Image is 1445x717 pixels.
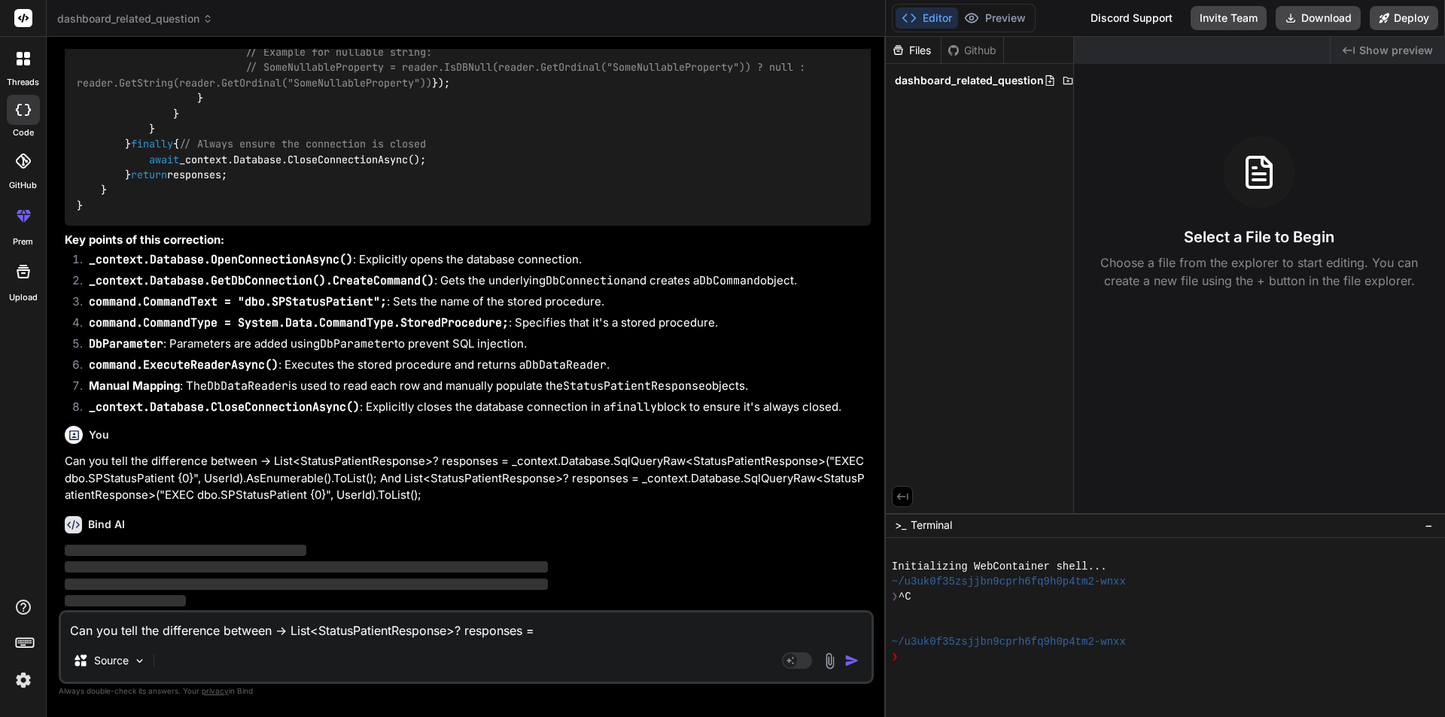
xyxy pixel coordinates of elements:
button: Invite Team [1191,6,1267,30]
code: DbConnection [546,273,627,288]
span: // Always ensure the connection is closed [179,138,426,151]
span: Show preview [1359,43,1433,58]
code: DbDataReader [525,357,607,372]
h6: You [89,427,109,442]
span: // SomeNullableProperty = reader.IsDBNull(reader.GetOrdinal("SomeNullableProperty")) ? null : rea... [77,61,811,90]
span: − [1425,518,1433,533]
span: dashboard_related_question [57,11,213,26]
button: Download [1276,6,1361,30]
span: dashboard_related_question [895,73,1044,88]
span: await [149,153,179,166]
li: : Gets the underlying and creates a object. [77,272,871,293]
h6: Bind AI [88,517,125,532]
li: : Explicitly closes the database connection in a block to ensure it's always closed. [77,399,871,420]
div: Files [886,43,941,58]
button: Editor [896,8,958,29]
li: : Explicitly opens the database connection. [77,251,871,272]
strong: Manual Mapping [89,378,180,393]
code: _context.Database.CloseConnectionAsync() [89,400,360,415]
button: − [1422,513,1436,537]
button: Deploy [1370,6,1438,30]
span: ~/u3uk0f35zsjjbn9cprh6fq9h0p4tm2-wnxx [892,574,1126,589]
code: _context.Database.OpenConnectionAsync() [89,252,353,267]
label: Upload [9,291,38,304]
span: ‌ [65,579,548,590]
p: Can you tell the difference between -> List<StatusPatientResponse>? responses = _context.Database... [65,453,871,504]
img: Pick Models [133,655,146,667]
p: Always double-check its answers. Your in Bind [59,684,874,698]
code: DbParameter [320,336,394,351]
img: attachment [821,652,838,670]
span: finally [131,138,173,151]
div: Github [942,43,1003,58]
code: command.CommandType = System.Data.CommandType.StoredProcedure; [89,315,509,330]
span: privacy [202,686,229,695]
button: Preview [958,8,1032,29]
code: _context.Database.GetDbConnection().CreateCommand() [89,273,434,288]
span: // Example for nullable string: [245,45,432,59]
label: prem [13,235,33,248]
li: : The is used to read each row and manually populate the objects. [77,378,871,399]
li: : Specifies that it's a stored procedure. [77,314,871,336]
span: >_ [895,518,906,533]
code: command.CommandText = "dbo.SPStatusPatient"; [89,294,387,309]
code: DbCommand [699,273,760,288]
span: ❯ [892,589,899,604]
label: code [13,126,34,139]
code: command.ExecuteReaderAsync() [89,357,278,372]
div: Discord Support [1081,6,1182,30]
img: icon [844,653,859,668]
p: Choose a file from the explorer to start editing. You can create a new file using the + button in... [1091,254,1428,290]
strong: Key points of this correction: [65,232,224,247]
li: : Executes the stored procedure and returns a . [77,357,871,378]
span: ‌ [65,595,186,606]
h3: Select a File to Begin [1184,226,1334,248]
span: ❯ [892,649,899,664]
li: : Parameters are added using to prevent SQL injection. [77,336,871,357]
label: GitHub [9,179,37,192]
span: ~/u3uk0f35zsjjbn9cprh6fq9h0p4tm2-wnxx [892,634,1126,649]
label: threads [7,76,39,89]
span: return [131,168,167,181]
li: : Sets the name of the stored procedure. [77,293,871,314]
span: Terminal [911,518,952,533]
img: settings [11,667,36,693]
span: ^C [899,589,911,604]
code: DbDataReader [207,378,288,393]
span: Initializing WebContainer shell... [892,559,1107,574]
span: ‌ [65,545,306,556]
code: StatusPatientResponse [563,378,705,393]
p: Source [94,653,129,668]
code: DbParameter [89,336,163,351]
span: ‌ [65,561,548,573]
code: finally [610,400,657,415]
